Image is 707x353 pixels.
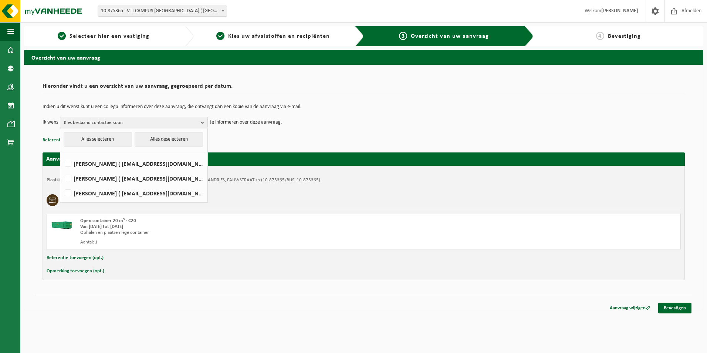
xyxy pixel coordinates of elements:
[399,32,407,40] span: 3
[604,303,656,313] a: Aanvraag wijzigen
[135,132,203,147] button: Alles deselecteren
[47,266,104,276] button: Opmerking toevoegen (opt.)
[47,253,104,263] button: Referentie toevoegen (opt.)
[43,104,685,110] p: Indien u dit wenst kunt u een collega informeren over deze aanvraag, die ontvangt dan een kopie v...
[80,224,123,229] strong: Van [DATE] tot [DATE]
[64,132,132,147] button: Alles selecteren
[596,32,604,40] span: 4
[43,83,685,93] h2: Hieronder vindt u een overzicht van uw aanvraag, gegroepeerd per datum.
[28,32,179,41] a: 1Selecteer hier een vestiging
[210,117,282,128] p: te informeren over deze aanvraag.
[47,178,79,182] strong: Plaatsingsadres:
[658,303,691,313] a: Bevestigen
[80,239,393,245] div: Aantal: 1
[197,32,349,41] a: 2Kies uw afvalstoffen en recipiënten
[216,32,224,40] span: 2
[411,33,489,39] span: Overzicht van uw aanvraag
[63,158,204,169] label: [PERSON_NAME] ( [EMAIL_ADDRESS][DOMAIN_NAME] )
[601,8,638,14] strong: [PERSON_NAME]
[46,156,102,162] strong: Aanvraag voor [DATE]
[80,218,136,223] span: Open container 20 m³ - C20
[63,173,204,184] label: [PERSON_NAME] ( [EMAIL_ADDRESS][DOMAIN_NAME] )
[228,33,330,39] span: Kies uw afvalstoffen en recipiënten
[51,218,73,229] img: HK-XC-20-GN-00.png
[98,6,227,17] span: 10-875365 - VTI CAMPUS ZANDSTRAAT ( PAUWSTRAAT) - SINT-ANDRIES
[98,6,227,16] span: 10-875365 - VTI CAMPUS ZANDSTRAAT ( PAUWSTRAAT) - SINT-ANDRIES
[63,188,204,199] label: [PERSON_NAME] ( [EMAIL_ADDRESS][DOMAIN_NAME] )
[43,117,58,128] p: Ik wens
[608,33,641,39] span: Bevestiging
[60,117,208,128] button: Kies bestaand contactpersoon
[24,50,703,64] h2: Overzicht van uw aanvraag
[58,32,66,40] span: 1
[70,33,149,39] span: Selecteer hier een vestiging
[80,230,393,236] div: Ophalen en plaatsen lege container
[64,117,198,128] span: Kies bestaand contactpersoon
[43,135,99,145] button: Referentie toevoegen (opt.)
